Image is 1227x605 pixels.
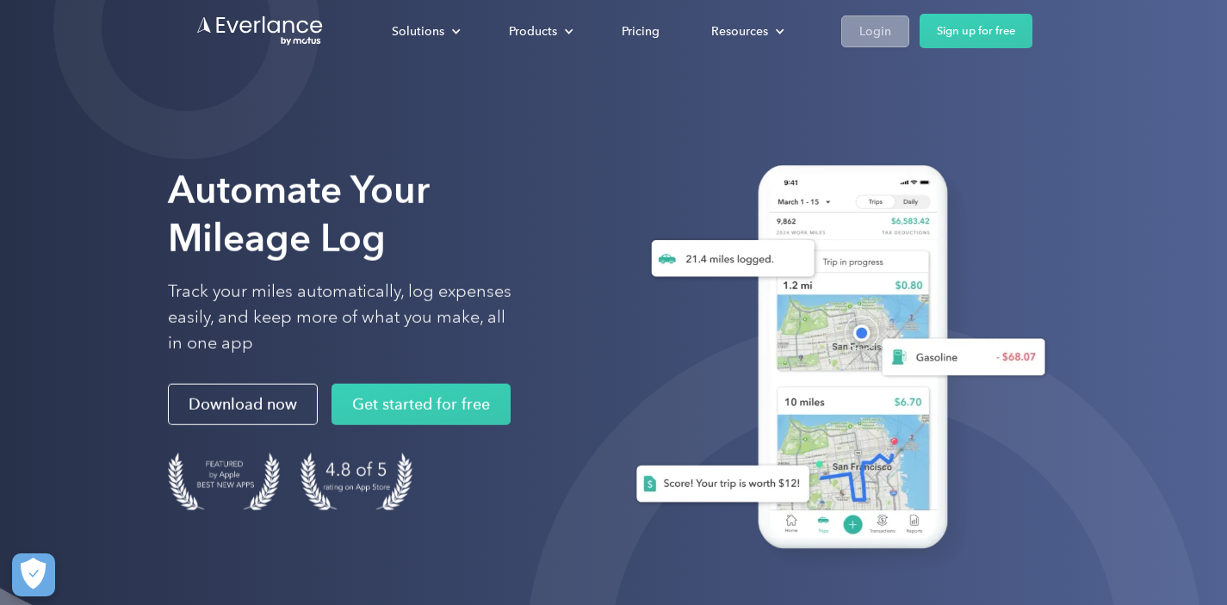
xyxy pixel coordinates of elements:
[604,16,677,46] a: Pricing
[168,453,280,510] img: Badge for Featured by Apple Best New Apps
[375,16,474,46] div: Solutions
[332,384,511,425] a: Get started for free
[859,21,891,42] div: Login
[195,15,325,47] a: Go to homepage
[841,15,909,47] a: Login
[168,279,512,356] p: Track your miles automatically, log expenses easily, and keep more of what you make, all in one app
[392,21,444,42] div: Solutions
[711,21,768,42] div: Resources
[168,384,318,425] a: Download now
[12,553,55,596] button: Cookies Settings
[920,14,1032,48] a: Sign up for free
[168,167,430,261] strong: Automate Your Mileage Log
[694,16,798,46] div: Resources
[301,453,412,510] img: 4.9 out of 5 stars on the app store
[492,16,587,46] div: Products
[609,148,1059,575] img: Everlance, mileage tracker app, expense tracking app
[622,21,660,42] div: Pricing
[509,21,557,42] div: Products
